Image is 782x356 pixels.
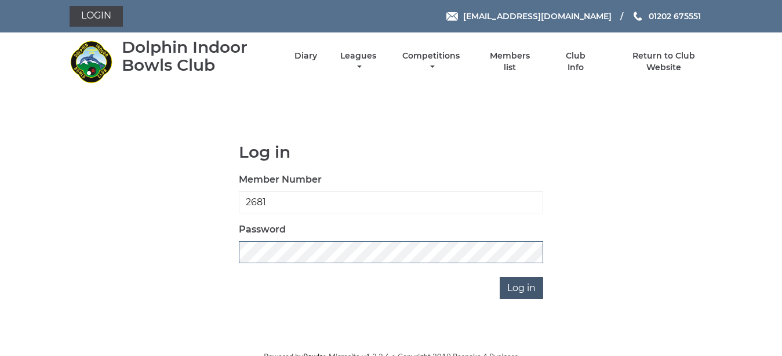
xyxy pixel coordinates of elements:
[70,40,113,83] img: Dolphin Indoor Bowls Club
[632,10,701,23] a: Phone us 01202 675551
[70,6,123,27] a: Login
[446,12,458,21] img: Email
[122,38,274,74] div: Dolphin Indoor Bowls Club
[400,50,463,73] a: Competitions
[557,50,595,73] a: Club Info
[614,50,712,73] a: Return to Club Website
[239,173,322,187] label: Member Number
[500,277,543,299] input: Log in
[446,10,612,23] a: Email [EMAIL_ADDRESS][DOMAIN_NAME]
[483,50,536,73] a: Members list
[634,12,642,21] img: Phone us
[239,143,543,161] h1: Log in
[294,50,317,61] a: Diary
[337,50,379,73] a: Leagues
[649,11,701,21] span: 01202 675551
[463,11,612,21] span: [EMAIL_ADDRESS][DOMAIN_NAME]
[239,223,286,237] label: Password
